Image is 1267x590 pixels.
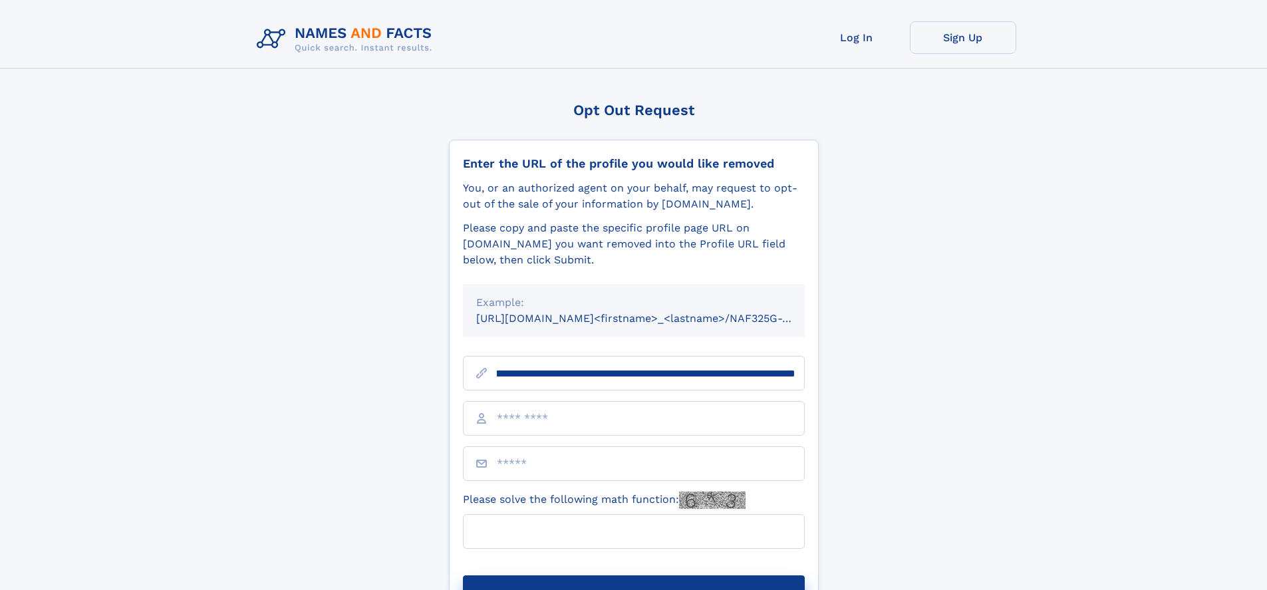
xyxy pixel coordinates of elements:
[476,312,830,325] small: [URL][DOMAIN_NAME]<firstname>_<lastname>/NAF325G-xxxxxxxx
[463,492,746,509] label: Please solve the following math function:
[476,295,791,311] div: Example:
[910,21,1016,54] a: Sign Up
[449,102,819,118] div: Opt Out Request
[463,220,805,268] div: Please copy and paste the specific profile page URL on [DOMAIN_NAME] you want removed into the Pr...
[251,21,443,57] img: Logo Names and Facts
[803,21,910,54] a: Log In
[463,180,805,212] div: You, or an authorized agent on your behalf, may request to opt-out of the sale of your informatio...
[463,156,805,171] div: Enter the URL of the profile you would like removed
